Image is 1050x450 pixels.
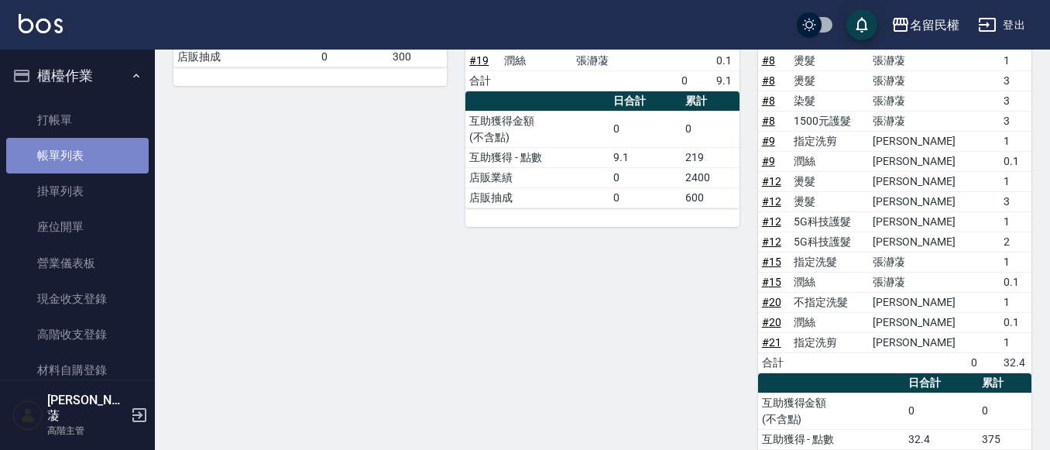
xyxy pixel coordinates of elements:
[762,215,781,228] a: #12
[869,312,967,332] td: [PERSON_NAME]
[904,429,978,449] td: 32.4
[762,195,781,208] a: #12
[790,171,869,191] td: 燙髮
[762,74,775,87] a: #8
[762,54,775,67] a: #8
[609,111,681,147] td: 0
[6,209,149,245] a: 座位開單
[762,336,781,349] a: #21
[758,352,790,373] td: 合計
[869,131,967,151] td: [PERSON_NAME]
[1000,191,1031,211] td: 3
[1000,70,1031,91] td: 3
[465,167,609,187] td: 店販業績
[846,9,877,40] button: save
[6,246,149,281] a: 營業儀表板
[173,46,317,67] td: 店販抽成
[869,191,967,211] td: [PERSON_NAME]
[1000,332,1031,352] td: 1
[869,50,967,70] td: 張瀞蓤
[869,272,967,292] td: 張瀞蓤
[500,50,572,70] td: 潤絲
[869,70,967,91] td: 張瀞蓤
[712,50,739,70] td: 0.1
[762,175,781,187] a: #12
[978,393,1031,429] td: 0
[904,393,978,429] td: 0
[758,429,904,449] td: 互助獲得 - 點數
[1000,211,1031,232] td: 1
[790,292,869,312] td: 不指定洗髮
[609,187,681,208] td: 0
[681,167,739,187] td: 2400
[6,281,149,317] a: 現金收支登錄
[790,232,869,252] td: 5G科技護髮
[762,135,775,147] a: #9
[1000,171,1031,191] td: 1
[1000,272,1031,292] td: 0.1
[762,316,781,328] a: #20
[972,11,1031,40] button: 登出
[317,46,389,67] td: 0
[1000,131,1031,151] td: 1
[1000,312,1031,332] td: 0.1
[869,252,967,272] td: 張瀞蓤
[1000,111,1031,131] td: 3
[869,211,967,232] td: [PERSON_NAME]
[967,352,999,373] td: 0
[609,91,681,112] th: 日合計
[609,167,681,187] td: 0
[869,232,967,252] td: [PERSON_NAME]
[6,317,149,352] a: 高階收支登錄
[1000,50,1031,70] td: 1
[681,91,739,112] th: 累計
[678,70,712,91] td: 0
[681,187,739,208] td: 600
[681,111,739,147] td: 0
[6,138,149,173] a: 帳單列表
[790,191,869,211] td: 燙髮
[6,56,149,96] button: 櫃檯作業
[762,94,775,107] a: #8
[790,50,869,70] td: 燙髮
[465,111,609,147] td: 互助獲得金額 (不含點)
[762,256,781,268] a: #15
[762,235,781,248] a: #12
[790,272,869,292] td: 潤絲
[790,332,869,352] td: 指定洗剪
[1000,232,1031,252] td: 2
[572,50,678,70] td: 張瀞蓤
[790,111,869,131] td: 1500元護髮
[6,352,149,388] a: 材料自購登錄
[1000,151,1031,171] td: 0.1
[19,14,63,33] img: Logo
[47,393,126,424] h5: [PERSON_NAME]蓤
[6,102,149,138] a: 打帳單
[869,292,967,312] td: [PERSON_NAME]
[465,147,609,167] td: 互助獲得 - 點數
[469,54,489,67] a: #19
[762,276,781,288] a: #15
[389,46,447,67] td: 300
[465,70,499,91] td: 合計
[869,111,967,131] td: 張瀞蓤
[790,91,869,111] td: 染髮
[762,115,775,127] a: #8
[465,187,609,208] td: 店販抽成
[869,151,967,171] td: [PERSON_NAME]
[6,173,149,209] a: 掛單列表
[712,70,739,91] td: 9.1
[758,393,904,429] td: 互助獲得金額 (不含點)
[47,424,126,438] p: 高階主管
[790,312,869,332] td: 潤絲
[869,171,967,191] td: [PERSON_NAME]
[869,91,967,111] td: 張瀞蓤
[609,147,681,167] td: 9.1
[910,15,959,35] div: 名留民權
[790,252,869,272] td: 指定洗髮
[762,155,775,167] a: #9
[790,151,869,171] td: 潤絲
[790,211,869,232] td: 5G科技護髮
[869,332,967,352] td: [PERSON_NAME]
[12,400,43,431] img: Person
